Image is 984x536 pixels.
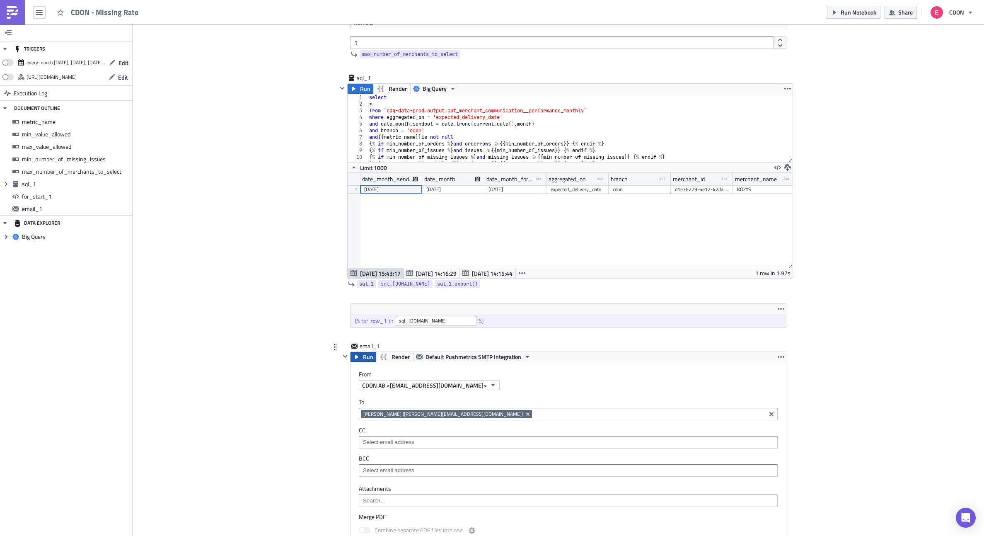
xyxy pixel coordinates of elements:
button: [DATE] 15:43:17 [348,268,404,278]
button: Hide content [337,83,347,93]
div: 1 row in 1.97s [755,268,791,278]
button: Run Notebook [827,6,880,19]
span: [DATE] 14:15:44 [472,269,513,278]
span: Run [360,84,370,94]
span: Default Pushmetrics SMTP Integration [426,352,521,362]
div: row_1 [370,317,389,325]
label: BCC [359,455,778,462]
p: CDON GROUP [3,49,415,56]
span: Share [898,8,913,17]
button: Edit [105,56,133,69]
div: 8 [348,141,367,147]
span: Run [363,352,373,362]
label: Attachments [359,485,778,492]
img: PushMetrics [6,6,19,19]
div: Open Intercom Messenger [956,508,976,528]
div: 9 [348,147,367,154]
p: Confidentiality Information contained in this e-mail is intended for the use of the addressee onl... [3,147,415,170]
div: TRIGGERS [14,41,45,56]
a: [DOMAIN_NAME] [3,107,50,114]
label: Merge PDF [359,513,778,521]
button: Combine separate PDF files into one [467,526,477,536]
span: Execution Log [14,86,47,101]
p: Visiting address: [STREET_ADDRESS]. Postal address: [STREET_ADDRESS] [3,137,415,144]
p: Merchant Support [3,32,415,46]
span: [PERSON_NAME] ([PERSON_NAME][EMAIL_ADDRESS][DOMAIN_NAME]) [363,411,523,417]
button: increment [774,36,786,43]
div: %} [479,317,486,325]
span: Big Query [423,84,447,94]
div: https://pushmetrics.io/api/v1/report/NxL0Xy4LDW/webhook?token=4a11fbf1ee944020909395068a5b7810 [27,71,77,83]
span: max_number_of_merchants_to_select [362,50,458,58]
span: for_start_1 [22,193,130,200]
span: email_1 [22,205,130,213]
span: min_value_allowed [22,131,130,138]
div: 4 [348,114,367,121]
div: cdon [613,185,667,194]
div: date_month_sendout [362,173,413,185]
div: 10 [348,154,367,160]
span: max_value_allowed [22,143,130,150]
div: date_month [424,173,455,185]
button: Edit [104,71,132,84]
img: Avatar [930,5,944,19]
a: sql_1.export() [435,280,480,288]
button: Limit 1000 [348,162,390,172]
a: max_number_of_merchants_to_select [360,50,460,58]
button: Render [373,84,411,94]
div: 5 [348,121,367,127]
button: Default Pushmetrics SMTP Integration [413,352,534,362]
button: decrement [774,43,786,49]
div: in [389,317,396,325]
span: Limit 1000 [360,163,387,172]
div: KOZYS [737,185,791,194]
div: 6 [348,127,367,134]
a: [DOMAIN_NAME] [3,97,50,104]
div: 11 [348,160,367,167]
span: Edit [118,73,128,82]
div: [DATE] [364,185,418,194]
span: metric_name [22,118,130,126]
span: sql_1.export() [437,280,478,288]
span: Big Query [22,233,130,240]
a: sql_[DOMAIN_NAME] [378,280,433,288]
button: Clear selected items [766,409,776,419]
div: branch [611,173,628,185]
div: 1 [348,94,367,101]
label: From [359,371,786,378]
button: Run [351,352,376,362]
div: every month on Monday, Tuesday, Wednesday, Thursday, Friday, Saturday, Sunday [27,56,105,69]
span: Render [392,352,410,362]
span: sql_1 [359,280,374,288]
div: [DATE] [426,185,480,194]
span: email_1 [360,342,393,350]
div: date_month_formated [486,173,536,185]
div: [DATE] [488,185,542,194]
div: 7 [348,134,367,141]
span: Run Notebook [841,8,876,17]
div: {% for [355,317,370,325]
div: DATA EXPLORER [14,216,60,230]
div: expected_delivery_date [551,185,604,194]
div: d1e76279-6e12-42da-8e99-8e43a5f0fcaa [675,185,729,194]
label: CC [359,427,778,434]
a: sql_1 [357,280,376,288]
button: Run [348,84,373,94]
span: min_number_of_missing_issues [22,155,130,163]
button: Share [885,6,917,19]
span: CDON [949,8,964,17]
button: [DATE] 14:16:29 [404,268,460,278]
button: Hide content [340,352,350,361]
span: sql_1 [357,74,390,82]
button: Render [376,352,413,362]
label: To [359,398,778,406]
span: [DATE] 15:43:17 [360,269,401,278]
button: CDON AB <[EMAIL_ADDRESS][DOMAIN_NAME]> [359,380,500,390]
p: CDON AB, Corporate Domicile: [GEOGRAPHIC_DATA], Corp. Reg. No. 556406-1702. [3,126,415,134]
div: DOCUMENT OUTLINE [14,101,60,116]
input: Select em ail add ress [361,438,775,446]
span: Edit [118,58,128,67]
input: Search... [361,497,775,505]
span: [DATE] 14:16:29 [416,269,457,278]
input: Select em ail add ress [361,466,775,475]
